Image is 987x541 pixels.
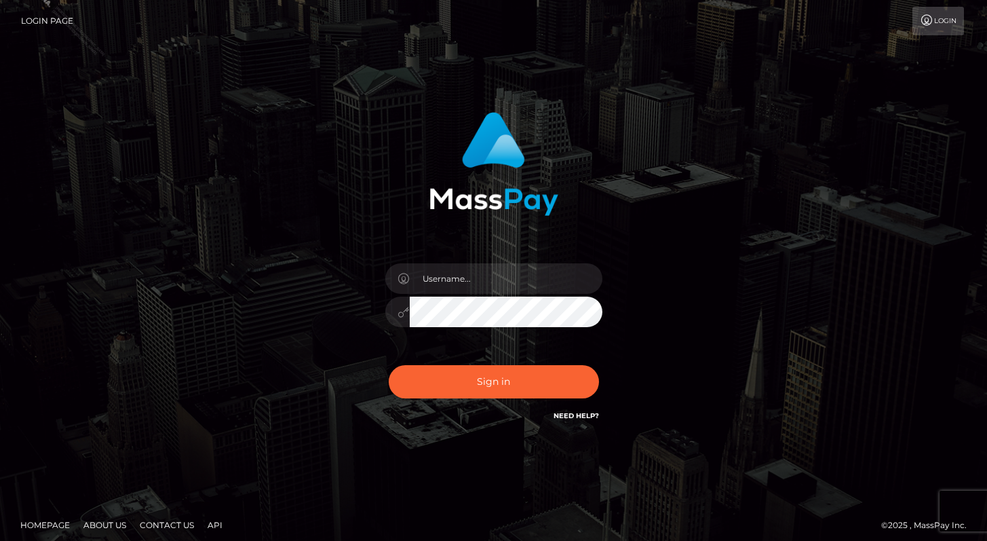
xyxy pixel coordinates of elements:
[410,263,602,294] input: Username...
[15,515,75,536] a: Homepage
[21,7,73,35] a: Login Page
[881,518,977,533] div: © 2025 , MassPay Inc.
[389,365,599,398] button: Sign in
[202,515,228,536] a: API
[912,7,964,35] a: Login
[78,515,132,536] a: About Us
[554,411,599,420] a: Need Help?
[134,515,199,536] a: Contact Us
[429,112,558,216] img: MassPay Login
